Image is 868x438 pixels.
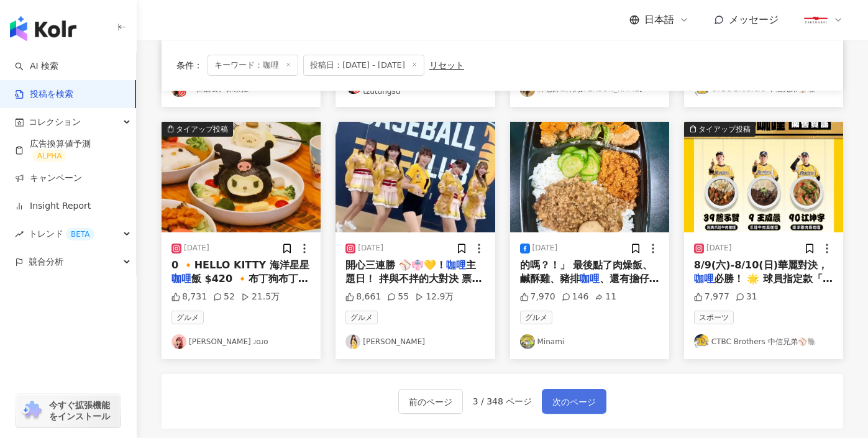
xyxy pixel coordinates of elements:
div: 146 [562,291,589,303]
img: post-image [336,122,495,232]
span: 必勝！ 🌟 球員指定款「華麗必勝咖 [694,273,833,298]
div: [DATE] [358,243,383,253]
div: タイアップ投稿 [176,123,228,135]
img: post-image [162,122,321,232]
div: [DATE] [184,243,209,253]
span: 次のページ [552,395,596,409]
img: KOL Avatar [345,334,360,349]
span: 0 🔸HELLO KITTY 海洋星星 [171,259,309,271]
span: キーワード：咖哩 [208,55,298,76]
span: コレクション [29,108,81,136]
div: 8,661 [345,291,381,303]
mark: 咖哩 [171,273,191,285]
div: リセット [429,60,464,70]
span: メッセージ [729,14,779,25]
a: KOL AvatarMinami [520,334,659,349]
span: 競合分析 [29,248,63,276]
div: BETA [66,228,94,240]
span: グルメ [171,311,204,324]
div: 12.9万 [415,291,454,303]
div: 52 [213,291,235,303]
div: post-imageタイアップ投稿 [684,122,843,232]
span: 開心三連勝 ⚾️👘💛！ [345,259,446,271]
span: 条件 ： [176,60,203,70]
img: logo [10,16,76,41]
span: 投稿日：[DATE] - [DATE] [303,55,424,76]
a: 広告換算値予測ALPHA [15,138,126,163]
div: post-imageタイアップ投稿 [162,122,321,232]
div: 31 [736,291,757,303]
mark: 咖哩 [446,259,466,271]
a: KOL Avatar[PERSON_NAME] ᴊᴏᴊᴏ [171,334,311,349]
a: KOL Avatar[PERSON_NAME] [345,334,485,349]
img: chrome extension [20,401,43,421]
img: post-image [510,122,669,232]
div: 7,977 [694,291,729,303]
span: グルメ [345,311,378,324]
span: 3 / 348 ページ [473,396,532,406]
a: Insight Report [15,200,91,212]
img: post-image [684,122,843,232]
div: タイアップ投稿 [698,123,751,135]
a: searchAI 検索 [15,60,58,73]
button: 次のページ [542,389,606,414]
span: スポーツ [694,311,734,324]
span: グルメ [520,311,552,324]
a: KOL AvatarCTBC Brothers 中信兄弟⚾🐘 [694,334,833,349]
div: 8,731 [171,291,207,303]
img: KOL Avatar [694,334,709,349]
div: [DATE] [706,243,732,253]
a: chrome extension今すぐ拡張機能をインストール [16,394,121,427]
div: 21.5万 [241,291,280,303]
div: 55 [387,291,409,303]
mark: 咖哩 [694,273,714,285]
div: [DATE] [532,243,558,253]
div: 11 [595,291,616,303]
button: 前のページ [398,389,463,414]
img: KOL Avatar [171,334,186,349]
span: 日本語 [644,13,674,27]
img: KOL Avatar [520,334,535,349]
div: 7,970 [520,291,555,303]
span: 8/9(六)-8/10(日)華麗對決， [694,259,828,271]
span: 的嗎？！」 最後點了肉燥飯、鹹酥雞、豬排 [520,259,653,285]
mark: 咖哩 [580,273,600,285]
span: 飯 $420 🔸布丁狗布丁捲 $2 [171,273,308,298]
span: 今すぐ拡張機能をインストール [49,399,117,422]
a: キャンペーン [15,172,82,185]
img: 359824279_785383976458838_6227106914348312772_n.png [804,8,828,32]
span: 前のページ [409,395,452,409]
span: トレンド [29,220,94,248]
a: 投稿を検索 [15,88,73,101]
span: rise [15,230,24,239]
